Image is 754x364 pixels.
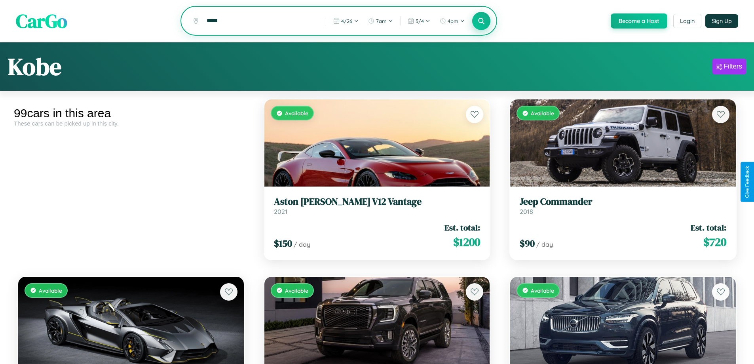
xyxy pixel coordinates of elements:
[520,237,535,250] span: $ 90
[724,63,742,71] div: Filters
[364,15,397,27] button: 7am
[673,14,701,28] button: Login
[16,8,67,34] span: CarGo
[376,18,387,24] span: 7am
[520,208,533,215] span: 2018
[39,287,62,294] span: Available
[274,196,481,215] a: Aston [PERSON_NAME] V12 Vantage2021
[341,18,352,24] span: 4 / 26
[691,222,726,233] span: Est. total:
[448,18,458,24] span: 4pm
[274,237,292,250] span: $ 150
[436,15,469,27] button: 4pm
[520,196,726,215] a: Jeep Commander2018
[14,107,248,120] div: 99 cars in this area
[531,110,554,116] span: Available
[274,196,481,208] h3: Aston [PERSON_NAME] V12 Vantage
[294,240,310,248] span: / day
[274,208,287,215] span: 2021
[285,287,308,294] span: Available
[536,240,553,248] span: / day
[285,110,308,116] span: Available
[444,222,480,233] span: Est. total:
[712,59,746,74] button: Filters
[705,14,738,28] button: Sign Up
[8,50,61,83] h1: Kobe
[329,15,363,27] button: 4/26
[745,166,750,198] div: Give Feedback
[453,234,480,250] span: $ 1200
[404,15,434,27] button: 5/4
[531,287,554,294] span: Available
[520,196,726,208] h3: Jeep Commander
[703,234,726,250] span: $ 720
[416,18,424,24] span: 5 / 4
[611,13,667,29] button: Become a Host
[14,120,248,127] div: These cars can be picked up in this city.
